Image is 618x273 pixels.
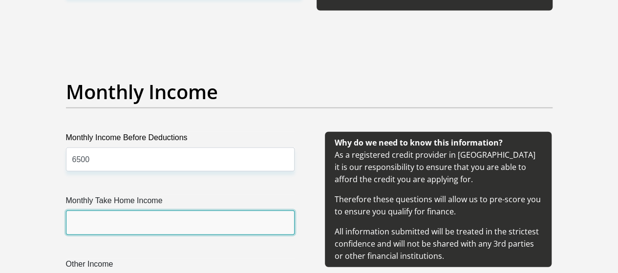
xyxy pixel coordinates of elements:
[66,132,295,147] label: Monthly Income Before Deductions
[66,80,553,104] h2: Monthly Income
[66,210,295,234] input: Monthly Take Home Income
[335,137,503,148] b: Why do we need to know this information?
[66,195,295,210] label: Monthly Take Home Income
[66,147,295,171] input: Monthly Income Before Deductions
[335,137,541,261] span: As a registered credit provider in [GEOGRAPHIC_DATA] it is our responsibility to ensure that you ...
